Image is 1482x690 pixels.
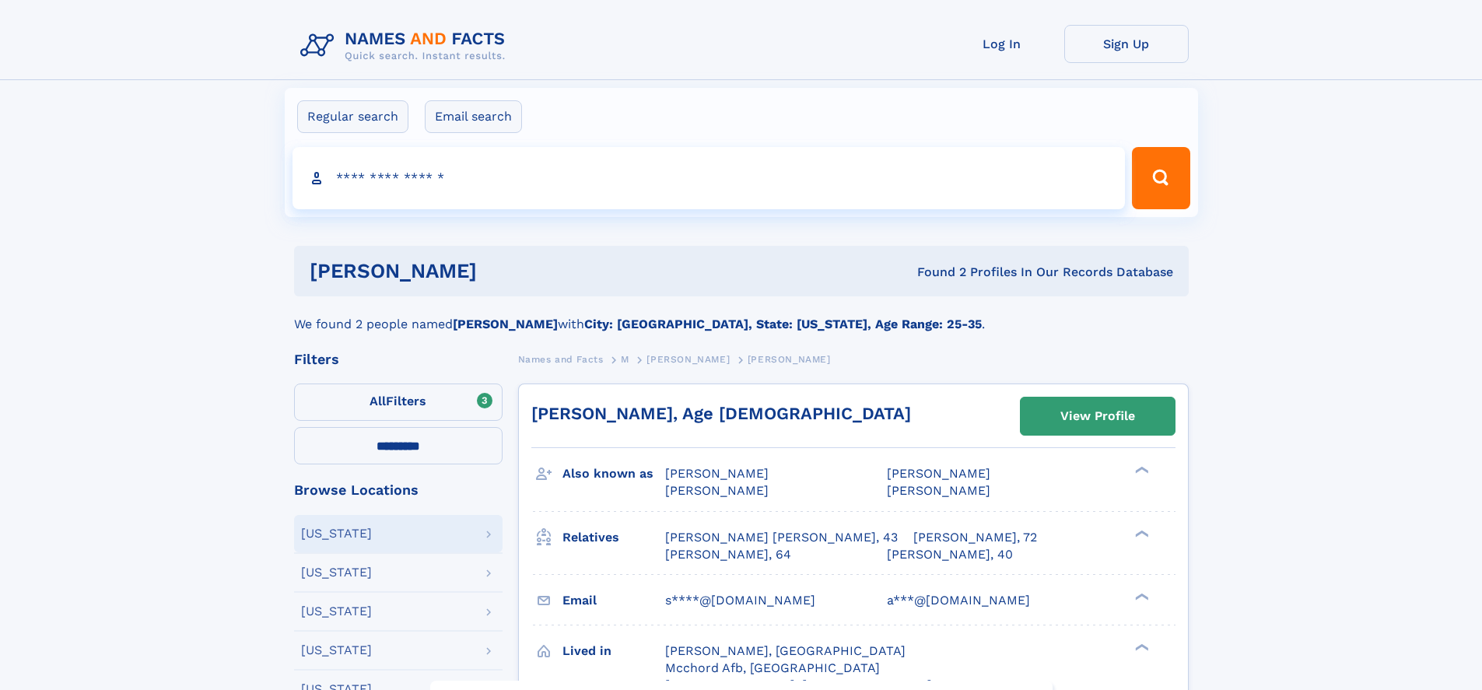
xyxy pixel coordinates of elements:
a: Sign Up [1064,25,1189,63]
div: Filters [294,352,503,366]
h3: Relatives [562,524,665,551]
div: [US_STATE] [301,605,372,618]
b: [PERSON_NAME] [453,317,558,331]
div: We found 2 people named with . [294,296,1189,334]
a: [PERSON_NAME], 40 [887,546,1013,563]
input: search input [293,147,1126,209]
a: [PERSON_NAME], Age [DEMOGRAPHIC_DATA] [531,404,911,423]
label: Regular search [297,100,408,133]
h3: Email [562,587,665,614]
div: ❯ [1131,465,1150,475]
div: ❯ [1131,528,1150,538]
div: ❯ [1131,642,1150,652]
span: Mcchord Afb, [GEOGRAPHIC_DATA] [665,660,880,675]
span: [PERSON_NAME] [887,483,990,498]
h3: Lived in [562,638,665,664]
div: ❯ [1131,591,1150,601]
a: Names and Facts [518,349,604,369]
label: Email search [425,100,522,133]
a: Log In [940,25,1064,63]
span: All [370,394,386,408]
span: [PERSON_NAME] [665,466,769,481]
a: M [621,349,629,369]
div: [US_STATE] [301,644,372,657]
a: [PERSON_NAME] [646,349,730,369]
span: [PERSON_NAME], [GEOGRAPHIC_DATA] [665,643,906,658]
span: [PERSON_NAME] [887,466,990,481]
span: [PERSON_NAME] [665,483,769,498]
b: City: [GEOGRAPHIC_DATA], State: [US_STATE], Age Range: 25-35 [584,317,982,331]
h3: Also known as [562,461,665,487]
span: [PERSON_NAME] [748,354,831,365]
div: [US_STATE] [301,566,372,579]
a: [PERSON_NAME], 64 [665,546,791,563]
a: View Profile [1021,398,1175,435]
span: a***@[DOMAIN_NAME] [887,593,1030,608]
a: [PERSON_NAME] [PERSON_NAME], 43 [665,529,898,546]
div: View Profile [1060,398,1135,434]
h1: [PERSON_NAME] [310,261,697,281]
div: [US_STATE] [301,527,372,540]
span: [PERSON_NAME] [646,354,730,365]
img: Logo Names and Facts [294,25,518,67]
div: Found 2 Profiles In Our Records Database [697,264,1173,281]
span: M [621,354,629,365]
div: Browse Locations [294,483,503,497]
button: Search Button [1132,147,1189,209]
label: Filters [294,384,503,421]
a: [PERSON_NAME], 72 [913,529,1037,546]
